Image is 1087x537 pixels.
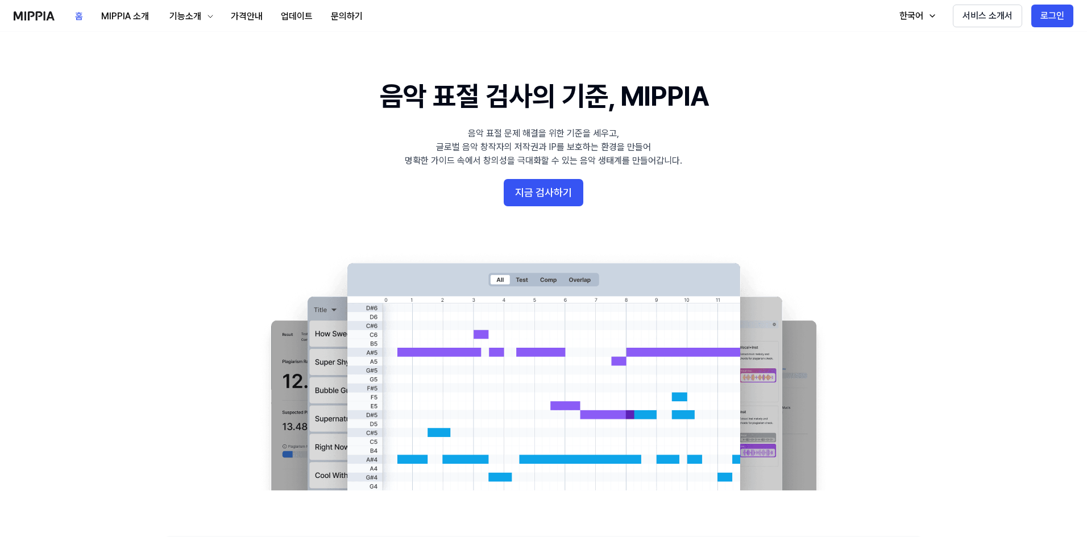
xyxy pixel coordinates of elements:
[322,5,372,28] button: 문의하기
[380,77,708,115] h1: 음악 표절 검사의 기준, MIPPIA
[248,252,839,490] img: main Image
[1031,5,1073,27] button: 로그인
[66,1,92,32] a: 홈
[272,5,322,28] button: 업데이트
[66,5,92,28] button: 홈
[897,9,926,23] div: 한국어
[504,179,583,206] button: 지금 검사하기
[405,127,682,168] div: 음악 표절 문제 해결을 위한 기준을 세우고, 글로벌 음악 창작자의 저작권과 IP를 보호하는 환경을 만들어 명확한 가이드 속에서 창의성을 극대화할 수 있는 음악 생태계를 만들어...
[14,11,55,20] img: logo
[167,10,204,23] div: 기능소개
[222,5,272,28] button: 가격안내
[158,5,222,28] button: 기능소개
[953,5,1022,27] button: 서비스 소개서
[888,5,944,27] button: 한국어
[272,1,322,32] a: 업데이트
[92,5,158,28] button: MIPPIA 소개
